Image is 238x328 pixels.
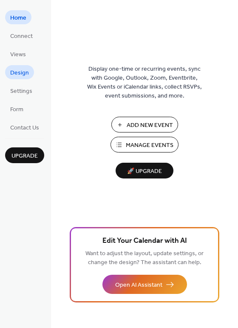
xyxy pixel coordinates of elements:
span: Design [10,69,29,78]
span: Display one-time or recurring events, sync with Google, Outlook, Zoom, Eventbrite, Wix Events or ... [87,65,202,101]
button: Open AI Assistant [102,275,187,294]
span: Want to adjust the layout, update settings, or change the design? The assistant can help. [85,248,204,268]
a: Form [5,102,28,116]
a: Settings [5,83,37,98]
a: Connect [5,29,38,43]
span: Upgrade [11,152,38,161]
button: 🚀 Upgrade [116,163,173,178]
a: Home [5,10,31,24]
span: Views [10,50,26,59]
span: Form [10,105,23,114]
button: Manage Events [110,137,178,152]
button: Upgrade [5,147,44,163]
a: Contact Us [5,120,44,134]
span: 🚀 Upgrade [121,166,168,177]
a: Views [5,47,31,61]
span: Add New Event [127,121,173,130]
span: Edit Your Calendar with AI [102,235,187,247]
span: Home [10,14,26,23]
span: Connect [10,32,33,41]
button: Add New Event [111,117,178,132]
span: Manage Events [126,141,173,150]
span: Settings [10,87,32,96]
span: Contact Us [10,124,39,132]
a: Design [5,65,34,79]
span: Open AI Assistant [115,281,162,290]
